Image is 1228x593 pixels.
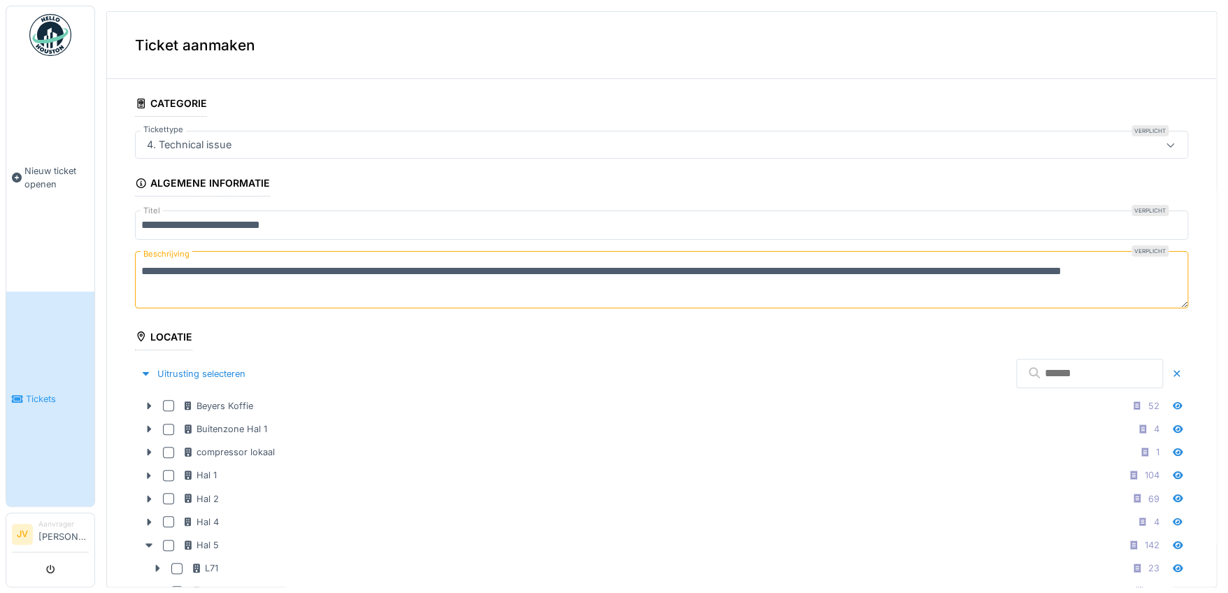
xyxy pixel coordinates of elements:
[1156,445,1159,459] div: 1
[1154,422,1159,436] div: 4
[6,64,94,292] a: Nieuw ticket openen
[12,519,89,552] a: JV Aanvrager[PERSON_NAME]
[38,519,89,529] div: Aanvrager
[191,562,218,575] div: L71
[183,399,253,413] div: Beyers Koffie
[141,124,186,136] label: Tickettype
[6,292,94,506] a: Tickets
[1148,399,1159,413] div: 52
[38,519,89,549] li: [PERSON_NAME]
[135,173,270,197] div: Algemene informatie
[24,164,89,191] span: Nieuw ticket openen
[135,364,251,383] div: Uitrusting selecteren
[183,445,275,459] div: compressor lokaal
[183,422,267,436] div: Buitenzone Hal 1
[183,515,219,529] div: Hal 4
[1145,538,1159,552] div: 142
[1145,469,1159,482] div: 104
[135,93,207,117] div: Categorie
[183,538,219,552] div: Hal 5
[135,327,192,350] div: Locatie
[26,392,89,406] span: Tickets
[141,137,237,152] div: 4. Technical issue
[1131,125,1169,136] div: Verplicht
[141,245,192,263] label: Beschrijving
[183,492,219,506] div: Hal 2
[29,14,71,56] img: Badge_color-CXgf-gQk.svg
[141,205,163,217] label: Titel
[1131,205,1169,216] div: Verplicht
[1154,515,1159,529] div: 4
[1148,562,1159,575] div: 23
[107,12,1216,79] div: Ticket aanmaken
[12,524,33,545] li: JV
[1148,492,1159,506] div: 69
[183,469,217,482] div: Hal 1
[1131,245,1169,257] div: Verplicht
